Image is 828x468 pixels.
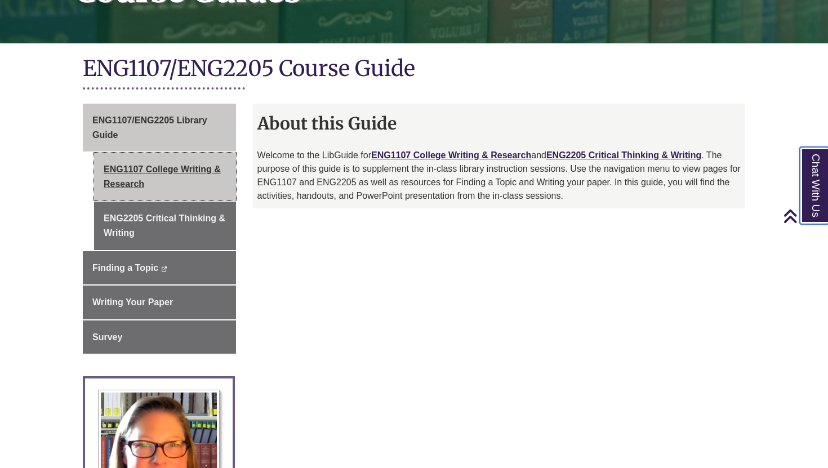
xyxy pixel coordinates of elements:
[94,153,236,200] a: ENG1107 College Writing & Research
[83,251,236,285] a: Finding a Topic
[783,208,825,224] a: Back to Top
[83,104,236,354] div: Guide Page Menu
[546,150,701,160] a: ENG2205 Critical Thinking & Writing
[83,104,236,151] a: ENG1107/ENG2205 Library Guide
[92,332,122,342] span: Survey
[92,297,173,307] span: Writing Your Paper
[161,266,167,271] i: This link opens in a new window
[92,263,158,273] span: Finding a Topic
[253,109,746,137] h2: About this Guide
[83,286,236,319] a: Writing Your Paper
[83,320,236,354] a: Survey
[92,115,207,140] span: ENG1107/ENG2205 Library Guide
[83,55,745,84] h1: ENG1107/ENG2205 Course Guide
[257,149,741,203] p: Welcome to the LibGuide for and . The purpose of this guide is to supplement the in-class library...
[94,202,236,249] a: ENG2205 Critical Thinking & Writing
[371,150,531,160] a: ENG1107 College Writing & Research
